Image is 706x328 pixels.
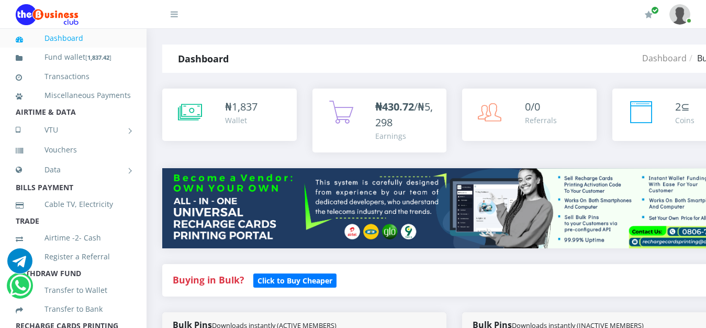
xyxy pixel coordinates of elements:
[178,52,229,65] strong: Dashboard
[16,297,131,321] a: Transfer to Bank
[16,45,131,70] a: Fund wallet[1,837.42]
[16,26,131,50] a: Dashboard
[16,4,79,25] img: Logo
[85,53,111,61] small: [ ]
[9,281,31,298] a: Chat for support
[225,99,257,115] div: ₦
[375,130,436,141] div: Earnings
[669,4,690,25] img: User
[162,89,297,141] a: ₦1,837 Wallet
[16,192,131,216] a: Cable TV, Electricity
[375,100,414,114] b: ₦430.72
[232,100,257,114] span: 1,837
[645,10,653,19] i: Renew/Upgrade Subscription
[642,52,687,64] a: Dashboard
[257,276,332,286] b: Click to Buy Cheaper
[375,100,433,129] span: /₦5,298
[525,115,557,126] div: Referrals
[16,138,131,162] a: Vouchers
[16,64,131,89] a: Transactions
[7,256,32,274] a: Chat for support
[675,99,694,115] div: ⊆
[16,245,131,269] a: Register a Referral
[651,6,659,14] span: Renew/Upgrade Subscription
[87,53,109,61] b: 1,837.42
[173,274,244,286] strong: Buying in Bulk?
[16,278,131,302] a: Transfer to Wallet
[675,100,681,114] span: 2
[312,89,447,152] a: ₦430.72/₦5,298 Earnings
[16,226,131,250] a: Airtime -2- Cash
[253,274,337,286] a: Click to Buy Cheaper
[462,89,597,141] a: 0/0 Referrals
[525,100,540,114] span: 0/0
[225,115,257,126] div: Wallet
[16,157,131,183] a: Data
[675,115,694,126] div: Coins
[16,83,131,107] a: Miscellaneous Payments
[16,117,131,143] a: VTU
